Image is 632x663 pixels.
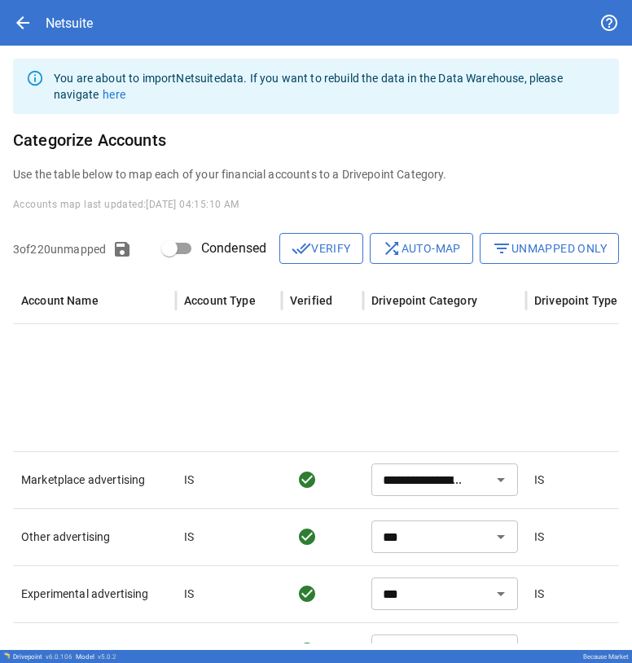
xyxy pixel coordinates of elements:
p: Other advertising [21,529,168,545]
p: IS [184,586,194,602]
button: Unmapped Only [480,233,619,264]
div: Drivepoint [13,653,72,661]
span: v 6.0.106 [46,653,72,661]
p: IS [534,586,544,602]
div: Model [76,653,116,661]
img: Drivepoint [3,652,10,659]
p: Experimental advertising [21,586,168,602]
span: filter_list [492,239,511,258]
div: Verified [290,294,332,307]
button: Auto-map [370,233,473,264]
button: Open [489,525,512,548]
div: Drivepoint Category [371,294,477,307]
span: v 5.0.2 [98,653,116,661]
div: Netsuite [46,15,93,31]
span: done_all [292,239,311,258]
p: Marketplace advertising [21,472,168,488]
button: Open [489,468,512,491]
p: IS [184,472,194,488]
p: IS [184,529,194,545]
p: 3 of 220 unmapped [13,241,106,257]
div: Account Type [184,294,256,307]
div: You are about to import Netsuite data. If you want to rebuild the data in the Data Warehouse, ple... [54,64,606,109]
p: IS [534,472,544,488]
span: arrow_back [13,13,33,33]
button: Open [489,582,512,605]
h6: Categorize Accounts [13,127,619,153]
span: shuffle [382,239,402,258]
span: Condensed [201,239,266,258]
div: Because Market [583,653,629,661]
span: Accounts map last updated: [DATE] 04:15:10 AM [13,199,239,210]
div: Account Name [21,294,99,307]
button: Verify [279,233,362,264]
p: Use the table below to map each of your financial accounts to a Drivepoint Category. [13,166,619,182]
div: Drivepoint Type [534,294,617,307]
p: IS [534,529,544,545]
a: here [103,88,125,101]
